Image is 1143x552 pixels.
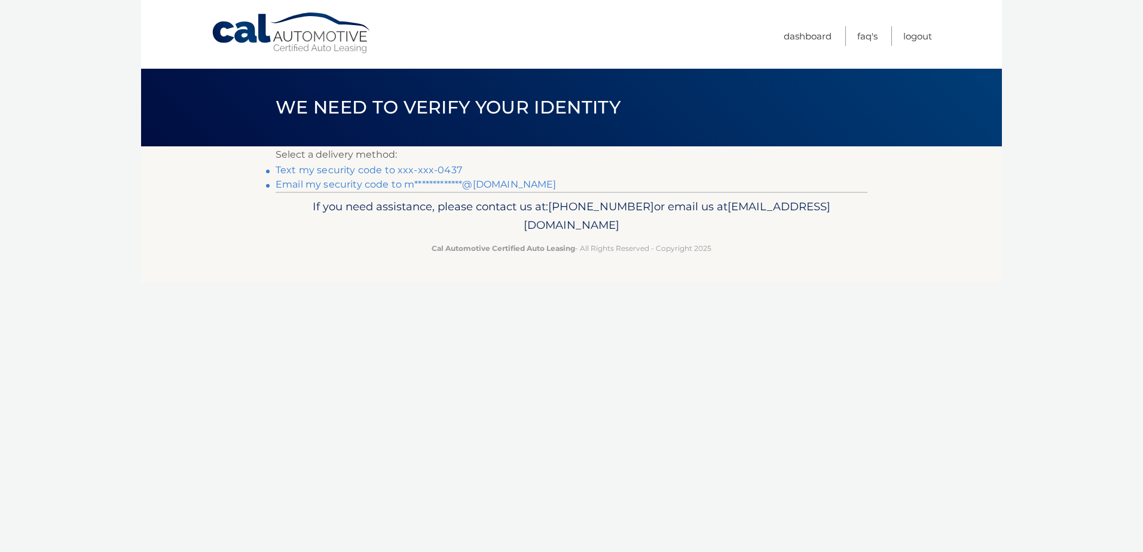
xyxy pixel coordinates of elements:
strong: Cal Automotive Certified Auto Leasing [432,244,575,253]
a: Cal Automotive [211,12,372,54]
a: Logout [903,26,932,46]
p: - All Rights Reserved - Copyright 2025 [283,242,860,254]
a: Dashboard [784,26,832,46]
p: If you need assistance, please contact us at: or email us at [283,197,860,235]
span: We need to verify your identity [276,96,621,118]
span: [PHONE_NUMBER] [548,200,654,213]
a: FAQ's [857,26,878,46]
p: Select a delivery method: [276,146,867,163]
a: Text my security code to xxx-xxx-0437 [276,164,462,176]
